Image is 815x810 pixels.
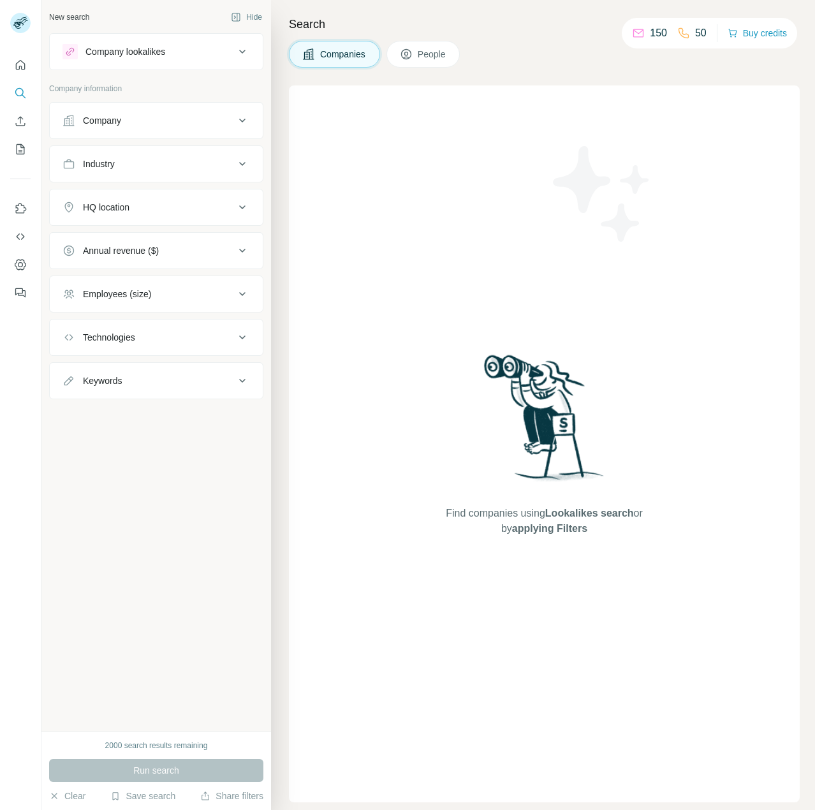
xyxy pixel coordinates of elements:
[50,235,263,266] button: Annual revenue ($)
[200,790,263,802] button: Share filters
[10,281,31,304] button: Feedback
[10,138,31,161] button: My lists
[50,149,263,179] button: Industry
[418,48,447,61] span: People
[478,351,611,494] img: Surfe Illustration - Woman searching with binoculars
[222,8,271,27] button: Hide
[110,790,175,802] button: Save search
[10,225,31,248] button: Use Surfe API
[83,244,159,257] div: Annual revenue ($)
[10,110,31,133] button: Enrich CSV
[545,508,634,519] span: Lookalikes search
[50,36,263,67] button: Company lookalikes
[85,45,165,58] div: Company lookalikes
[83,201,129,214] div: HQ location
[83,288,151,300] div: Employees (size)
[49,83,263,94] p: Company information
[50,322,263,353] button: Technologies
[83,158,115,170] div: Industry
[83,374,122,387] div: Keywords
[442,506,646,536] span: Find companies using or by
[50,365,263,396] button: Keywords
[320,48,367,61] span: Companies
[50,105,263,136] button: Company
[49,790,85,802] button: Clear
[10,82,31,105] button: Search
[10,197,31,220] button: Use Surfe on LinkedIn
[512,523,587,534] span: applying Filters
[650,26,667,41] p: 150
[83,114,121,127] div: Company
[10,54,31,77] button: Quick start
[289,15,800,33] h4: Search
[695,26,707,41] p: 50
[50,192,263,223] button: HQ location
[105,740,208,751] div: 2000 search results remaining
[49,11,89,23] div: New search
[50,279,263,309] button: Employees (size)
[83,331,135,344] div: Technologies
[10,253,31,276] button: Dashboard
[545,136,659,251] img: Surfe Illustration - Stars
[728,24,787,42] button: Buy credits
